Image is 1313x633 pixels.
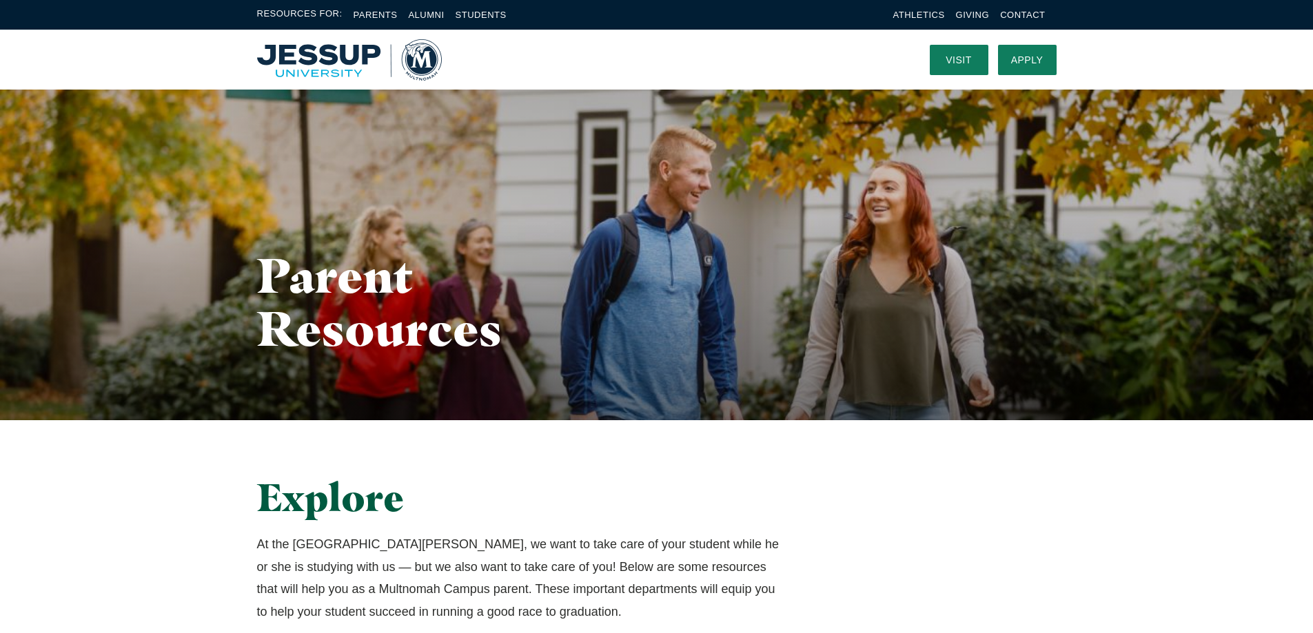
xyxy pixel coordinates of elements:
[257,39,442,81] a: Home
[257,7,343,23] span: Resources For:
[408,10,444,20] a: Alumni
[257,249,576,355] h1: Parent Resources
[354,10,398,20] a: Parents
[257,39,442,81] img: Multnomah University Logo
[1000,10,1045,20] a: Contact
[257,475,782,519] h2: Explore
[257,533,782,623] p: At the [GEOGRAPHIC_DATA][PERSON_NAME], we want to take care of your student while he or she is st...
[456,10,507,20] a: Students
[930,45,988,75] a: Visit
[956,10,990,20] a: Giving
[998,45,1057,75] a: Apply
[893,10,945,20] a: Athletics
